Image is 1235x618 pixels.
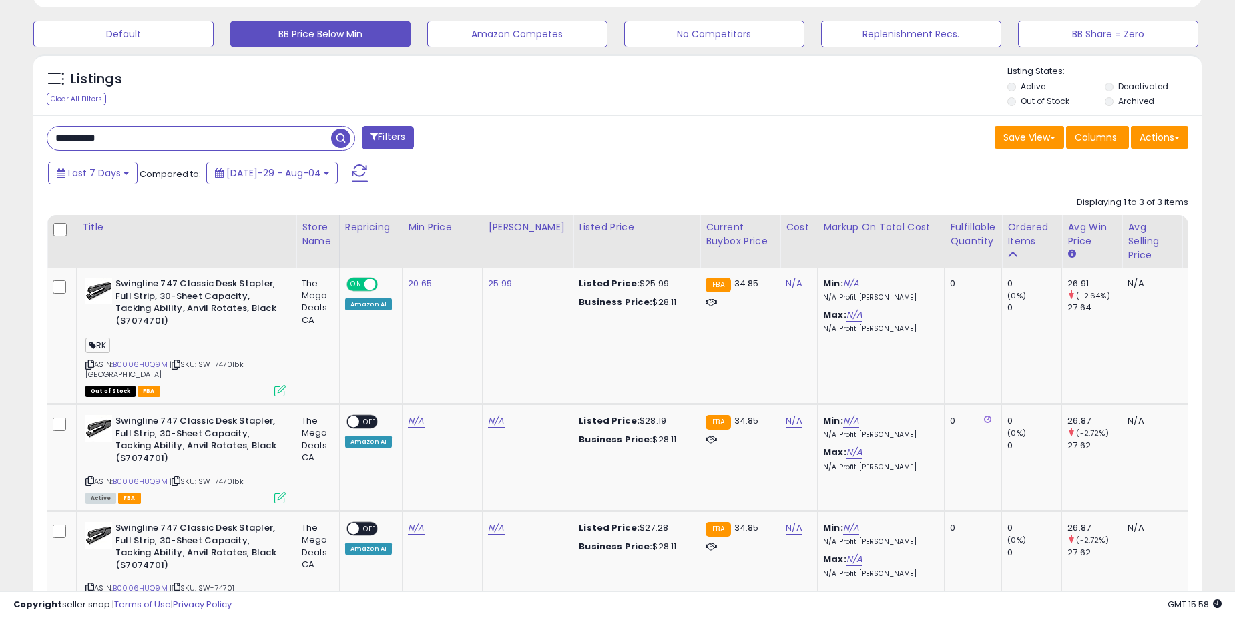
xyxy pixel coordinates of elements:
b: Business Price: [579,540,652,553]
label: Active [1021,81,1045,92]
a: N/A [843,414,859,428]
a: N/A [846,308,862,322]
p: N/A Profit [PERSON_NAME] [823,537,934,547]
a: Terms of Use [114,598,171,611]
div: 16% [1188,278,1232,290]
div: $25.99 [579,278,690,290]
div: $28.11 [579,296,690,308]
b: Business Price: [579,433,652,446]
img: 315CTpdMxnL._SL40_.jpg [85,278,112,304]
b: Swingline 747 Classic Desk Stapler, Full Strip, 30-Sheet Capacity, Tacking Ability, Anvil Rotates... [115,522,278,575]
button: BB Share = Zero [1018,21,1198,47]
div: [PERSON_NAME] [488,220,567,234]
div: $28.19 [579,415,690,427]
b: Business Price: [579,296,652,308]
span: Last 7 Days [68,166,121,180]
div: ASIN: [85,278,286,395]
div: 26.87 [1067,415,1122,427]
div: Ordered Items [1007,220,1056,248]
div: $28.11 [579,434,690,446]
b: Max: [823,308,846,321]
span: ON [348,279,364,290]
span: All listings that are currently out of stock and unavailable for purchase on Amazon [85,386,136,397]
p: N/A Profit [PERSON_NAME] [823,430,934,440]
b: Min: [823,414,843,427]
label: Out of Stock [1021,95,1069,107]
h5: Listings [71,70,122,89]
div: 27.62 [1067,440,1122,452]
button: Actions [1131,126,1188,149]
a: N/A [846,553,862,566]
div: Min Price [408,220,477,234]
small: (-2.72%) [1076,428,1108,438]
a: B0006HUQ9M [113,476,168,487]
small: FBA [706,415,730,430]
img: 315CTpdMxnL._SL40_.jpg [85,415,112,442]
a: N/A [488,414,504,428]
b: Min: [823,277,843,290]
div: 26.91 [1067,278,1122,290]
div: 0 [1007,302,1061,314]
a: N/A [786,521,802,535]
div: Amazon AI [345,543,392,555]
b: Max: [823,446,846,458]
div: N/A [1128,278,1172,290]
small: FBA [706,522,730,537]
div: 0 [1007,440,1061,452]
div: 27.64 [1067,302,1122,314]
b: Listed Price: [579,521,640,534]
b: Swingline 747 Classic Desk Stapler, Full Strip, 30-Sheet Capacity, Tacking Ability, Anvil Rotates... [115,415,278,468]
div: $28.11 [579,541,690,553]
span: [DATE]-29 - Aug-04 [226,166,321,180]
small: FBA [706,278,730,292]
button: Last 7 Days [48,162,138,184]
span: Columns [1075,131,1117,144]
a: N/A [786,277,802,290]
span: | SKU: SW-74701bk-[GEOGRAPHIC_DATA] [85,359,248,379]
button: [DATE]-29 - Aug-04 [206,162,338,184]
div: 16% [1188,415,1232,427]
a: N/A [846,446,862,459]
div: The Mega Deals CA [302,278,329,326]
div: 26.87 [1067,522,1122,534]
span: 34.85 [734,521,759,534]
img: 315CTpdMxnL._SL40_.jpg [85,522,112,549]
span: All listings currently available for purchase on Amazon [85,493,116,504]
a: N/A [786,414,802,428]
b: Min: [823,521,843,534]
button: Replenishment Recs. [821,21,1001,47]
div: Avg Selling Price [1128,220,1176,262]
div: seller snap | | [13,599,232,611]
small: (0%) [1007,290,1026,301]
p: N/A Profit [PERSON_NAME] [823,324,934,334]
span: 2025-08-12 15:58 GMT [1168,598,1222,611]
a: N/A [408,521,424,535]
div: $27.28 [579,522,690,534]
div: Repricing [345,220,397,234]
div: The Mega Deals CA [302,415,329,464]
div: ASIN: [85,415,286,502]
a: N/A [488,521,504,535]
div: Title [82,220,290,234]
button: Default [33,21,214,47]
div: Cost [786,220,812,234]
div: Fulfillable Quantity [950,220,996,248]
a: Privacy Policy [173,598,232,611]
div: Store Name [302,220,334,248]
div: Clear All Filters [47,93,106,105]
a: N/A [843,521,859,535]
span: | SKU: SW-74701bk [170,476,244,487]
label: Deactivated [1118,81,1168,92]
div: Current Buybox Price [706,220,774,248]
div: Markup on Total Cost [823,220,939,234]
button: No Competitors [624,21,804,47]
a: 20.65 [408,277,432,290]
span: OFF [376,279,397,290]
b: Max: [823,553,846,565]
button: Amazon Competes [427,21,607,47]
button: Save View [995,126,1064,149]
a: B0006HUQ9M [113,359,168,370]
small: (-2.72%) [1076,535,1108,545]
a: N/A [843,277,859,290]
span: FBA [118,493,141,504]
